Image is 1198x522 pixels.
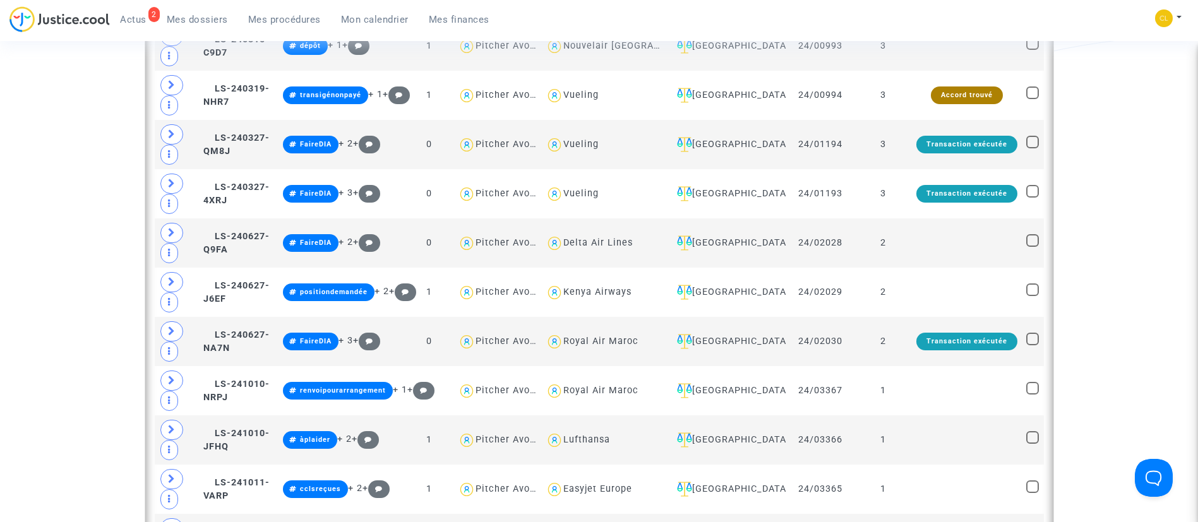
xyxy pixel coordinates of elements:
div: Pitcher Avocat [476,40,545,51]
div: [GEOGRAPHIC_DATA] [672,186,782,201]
td: 0 [405,120,453,169]
td: 1 [854,366,912,415]
span: + 3 [338,187,353,198]
span: + 2 [338,237,353,247]
img: icon-faciliter-sm.svg [677,39,692,54]
a: Mes dossiers [157,10,238,29]
a: Mes procédures [238,10,331,29]
span: FaireDIA [300,140,332,148]
td: 3 [854,169,912,218]
img: icon-user.svg [458,136,476,154]
td: 1 [854,465,912,514]
div: Pitcher Avocat [476,237,545,248]
div: Pitcher Avocat [476,188,545,199]
div: [GEOGRAPHIC_DATA] [672,88,782,103]
span: LS-240627-Q9FA [203,231,270,256]
span: LS-240327-4XRJ [203,182,270,206]
img: icon-faciliter-sm.svg [677,285,692,300]
td: 24/03367 [786,366,854,415]
span: àplaider [300,436,330,444]
span: + [362,483,390,494]
img: icon-faciliter-sm.svg [677,88,692,103]
td: 1 [405,21,453,71]
td: 24/01194 [786,120,854,169]
span: Mes finances [429,14,489,25]
span: + [383,89,410,100]
iframe: Help Scout Beacon - Open [1135,459,1173,497]
div: Kenya Airways [563,287,632,297]
div: 2 [148,7,160,22]
span: transigénonpayé [300,91,361,99]
span: + [342,40,369,50]
td: 24/00993 [786,21,854,71]
img: icon-user.svg [546,283,564,302]
td: 24/03366 [786,415,854,465]
span: + [353,138,380,149]
div: Delta Air Lines [563,237,633,248]
img: icon-user.svg [546,382,564,400]
span: + [389,286,416,297]
td: 2 [854,317,912,366]
span: renvoipourarrangement [300,386,386,394]
div: [GEOGRAPHIC_DATA] [672,383,782,398]
img: icon-user.svg [458,234,476,252]
img: 6fca9af68d76bfc0a5525c74dfee314f [1155,9,1173,27]
span: + [353,335,380,346]
img: icon-user.svg [546,37,564,56]
img: icon-faciliter-sm.svg [677,383,692,398]
td: 3 [854,120,912,169]
div: Royal Air Maroc [563,385,638,396]
div: Pitcher Avocat [476,434,545,445]
img: icon-user.svg [458,333,476,351]
img: icon-user.svg [458,480,476,499]
td: 24/02029 [786,268,854,317]
span: + 3 [338,335,353,346]
img: icon-faciliter-sm.svg [677,137,692,152]
img: icon-user.svg [546,86,564,105]
span: LS-240627-NA7N [203,329,270,354]
span: + 2 [338,138,353,149]
div: [GEOGRAPHIC_DATA] [672,432,782,448]
div: Transaction exécutée [916,185,1017,203]
img: icon-user.svg [458,283,476,302]
div: Transaction exécutée [916,333,1017,350]
td: 24/02028 [786,218,854,268]
div: Pitcher Avocat [476,90,545,100]
span: + 1 [328,40,342,50]
div: Vueling [563,139,599,150]
img: icon-faciliter-sm.svg [677,235,692,251]
td: 1 [854,415,912,465]
div: Lufthansa [563,434,610,445]
td: 0 [405,169,453,218]
td: 24/03365 [786,465,854,514]
a: Mes finances [419,10,500,29]
img: icon-user.svg [458,431,476,449]
img: icon-user.svg [458,37,476,56]
span: LS-241011-VARP [203,477,270,502]
div: [GEOGRAPHIC_DATA] [672,482,782,497]
td: 24/02030 [786,317,854,366]
img: icon-faciliter-sm.svg [677,334,692,349]
div: [GEOGRAPHIC_DATA] [672,235,782,251]
div: Pitcher Avocat [476,336,545,347]
span: + [353,187,380,198]
div: [GEOGRAPHIC_DATA] [672,137,782,152]
div: [GEOGRAPHIC_DATA] [672,334,782,349]
span: FaireDIA [300,239,332,247]
td: 3 [854,71,912,120]
span: Mes dossiers [167,14,228,25]
span: + 1 [368,89,383,100]
span: Actus [120,14,147,25]
img: icon-user.svg [546,185,564,203]
span: FaireDIA [300,337,332,345]
span: LS-240327-QM8J [203,133,270,157]
td: 0 [405,317,453,366]
td: 3 [854,21,912,71]
img: icon-user.svg [546,234,564,252]
div: Pitcher Avocat [476,287,545,297]
a: 2Actus [110,10,157,29]
td: 24/01193 [786,169,854,218]
img: icon-user.svg [458,185,476,203]
span: + 2 [337,434,352,444]
span: + [353,237,380,247]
